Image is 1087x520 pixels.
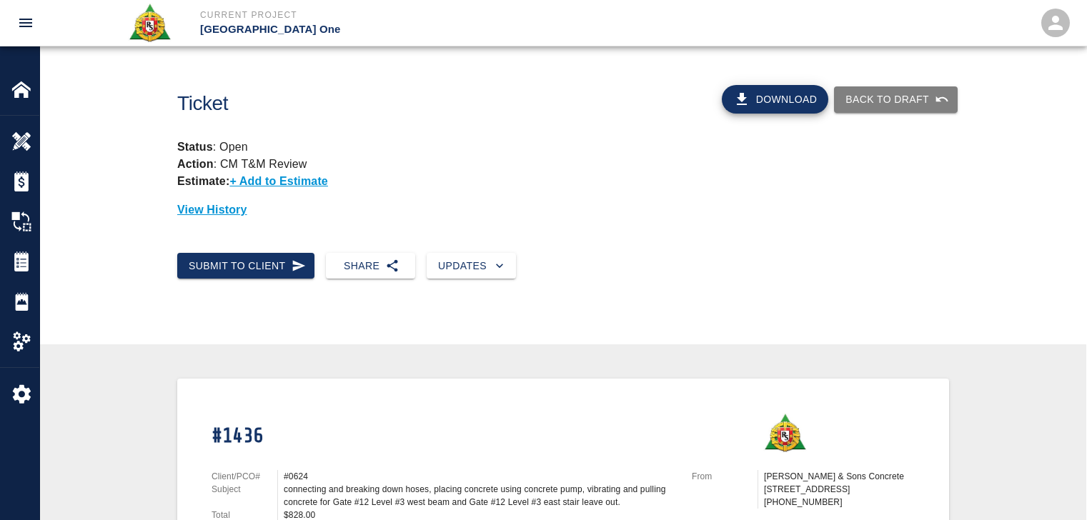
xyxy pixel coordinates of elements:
p: : Open [177,139,949,156]
h1: #1436 [212,424,675,449]
p: [PHONE_NUMBER] [764,496,915,509]
div: connecting and breaking down hoses, placing concrete using concrete pump, vibrating and pulling c... [284,483,675,509]
p: [PERSON_NAME] & Sons Concrete [764,470,915,483]
h1: Ticket [177,92,622,116]
p: Current Project [200,9,621,21]
p: From [692,470,758,483]
div: #0624 [284,470,675,483]
button: Back to Draft [834,86,958,113]
p: Subject [212,483,277,496]
p: [STREET_ADDRESS] [764,483,915,496]
p: + Add to Estimate [229,175,328,187]
button: Updates [427,253,516,279]
button: Submit to Client [177,253,314,279]
p: : CM T&M Review [177,158,307,170]
button: Download [722,85,829,114]
p: [GEOGRAPHIC_DATA] One [200,21,621,38]
strong: Status [177,141,213,153]
iframe: Chat Widget [1016,451,1087,520]
button: Share [326,253,415,279]
strong: Action [177,158,214,170]
strong: Estimate: [177,175,229,187]
p: Client/PCO# [212,470,277,483]
img: Roger & Sons Concrete [128,3,172,43]
button: open drawer [9,6,43,40]
p: View History [177,201,949,219]
img: Roger & Sons Concrete [763,413,807,453]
